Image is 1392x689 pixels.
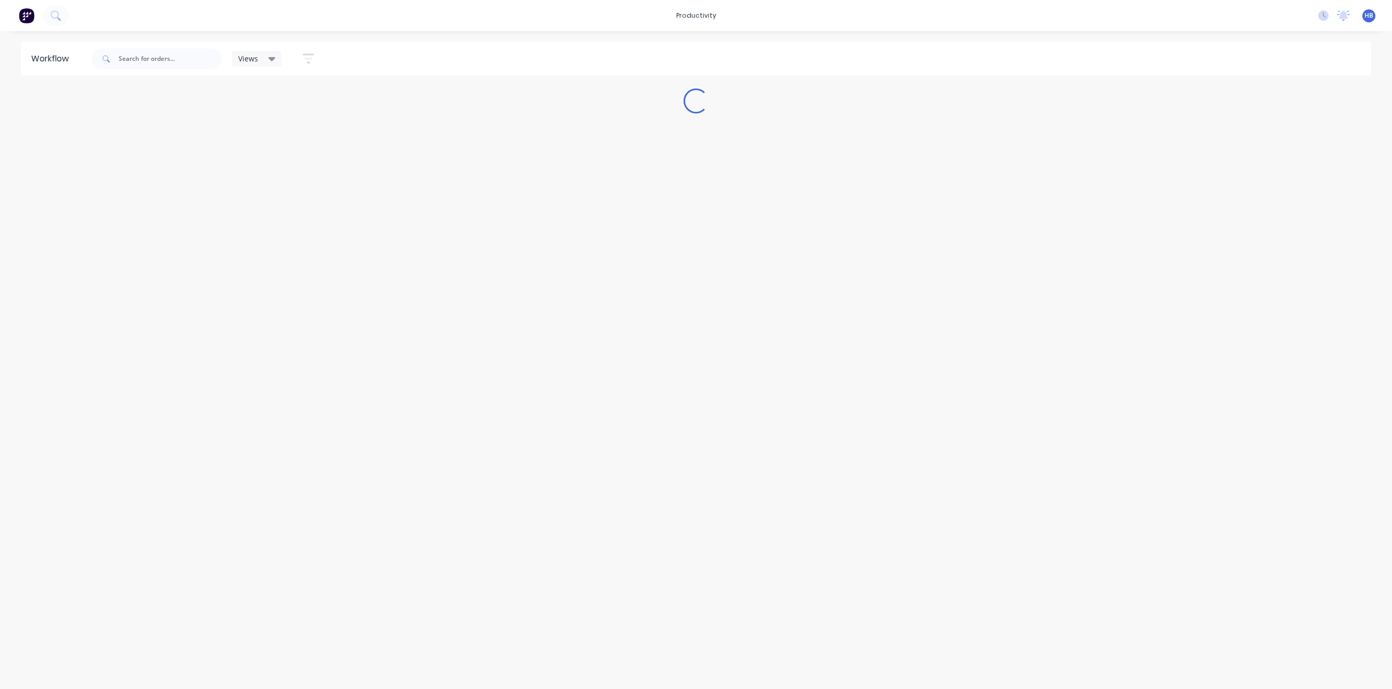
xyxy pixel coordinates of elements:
[119,48,222,69] input: Search for orders...
[19,8,34,23] img: Factory
[671,8,721,23] div: productivity
[31,53,74,65] div: Workflow
[1364,11,1373,20] span: HB
[238,53,258,64] span: Views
